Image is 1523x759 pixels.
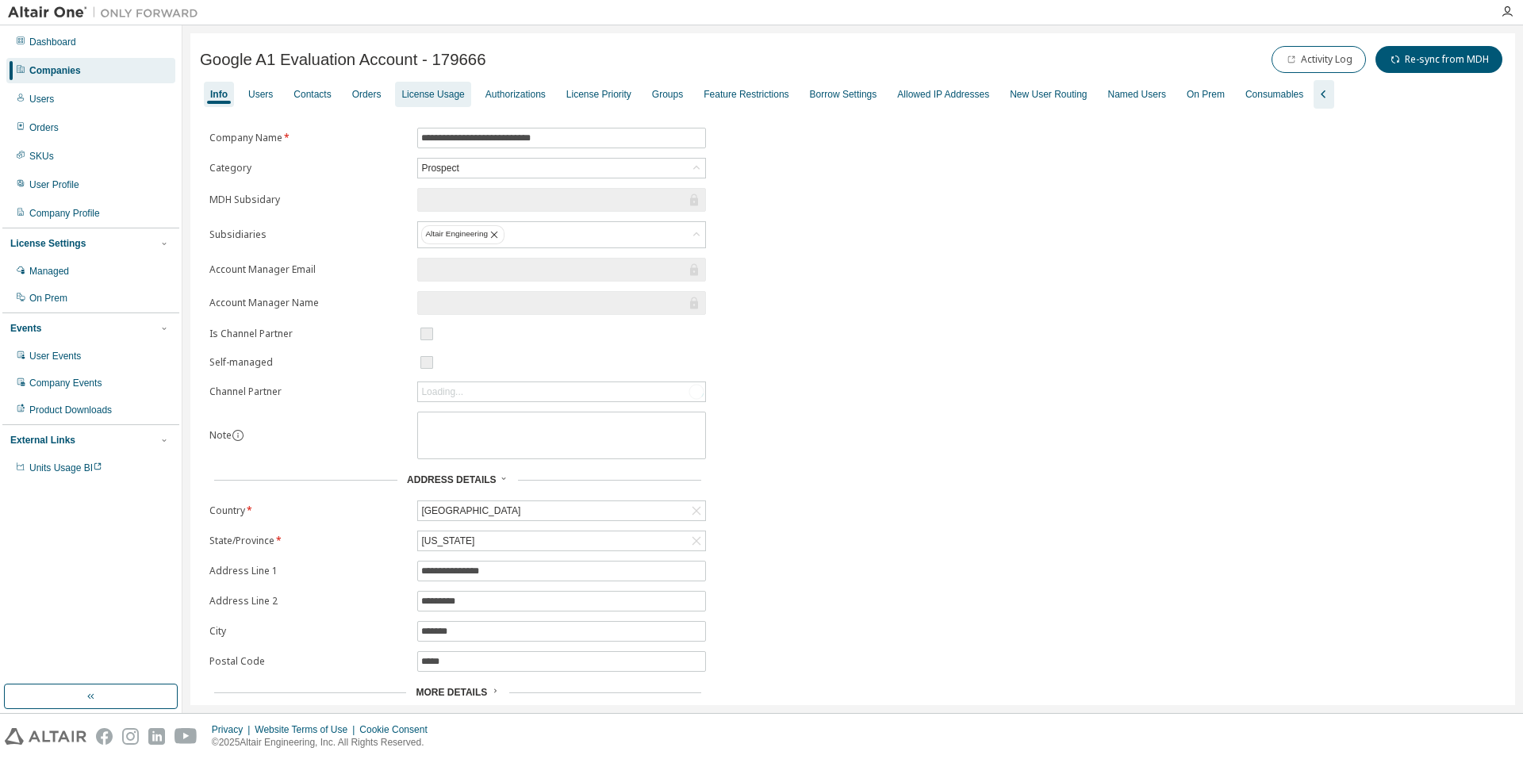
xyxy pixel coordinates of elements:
div: Groups [652,88,683,101]
label: Country [209,504,408,517]
div: [US_STATE] [419,532,477,550]
label: Postal Code [209,655,408,668]
p: © 2025 Altair Engineering, Inc. All Rights Reserved. [212,736,437,749]
span: Google A1 Evaluation Account - 179666 [200,51,486,69]
img: youtube.svg [175,728,198,745]
button: information [232,429,244,442]
label: Subsidiaries [209,228,408,241]
div: Website Terms of Use [255,723,359,736]
label: Account Manager Name [209,297,408,309]
div: Loading... [418,382,705,401]
button: Re-sync from MDH [1375,46,1502,73]
div: [US_STATE] [418,531,705,550]
div: Company Events [29,377,102,389]
label: State/Province [209,535,408,547]
div: Users [29,93,54,105]
div: Named Users [1108,88,1166,101]
label: MDH Subsidary [209,194,408,206]
div: [GEOGRAPHIC_DATA] [418,501,705,520]
span: More Details [416,687,487,698]
div: Privacy [212,723,255,736]
div: External Links [10,434,75,447]
div: New User Routing [1010,88,1087,101]
label: City [209,625,408,638]
span: Units Usage BI [29,462,102,473]
div: Contacts [293,88,331,101]
div: License Settings [10,237,86,250]
label: Channel Partner [209,385,408,398]
div: Managed [29,265,69,278]
label: Address Line 2 [209,595,408,608]
div: On Prem [29,292,67,305]
span: Address Details [407,474,496,485]
div: Altair Engineering [418,222,705,247]
div: Altair Engineering [421,225,504,244]
div: Feature Restrictions [704,88,788,101]
img: linkedin.svg [148,728,165,745]
label: Note [209,428,232,442]
img: altair_logo.svg [5,728,86,745]
div: On Prem [1187,88,1225,101]
button: Activity Log [1272,46,1366,73]
div: Authorizations [485,88,546,101]
div: Prospect [418,159,705,178]
label: Company Name [209,132,408,144]
div: Borrow Settings [810,88,877,101]
label: Is Channel Partner [209,328,408,340]
div: Users [248,88,273,101]
div: Orders [29,121,59,134]
img: facebook.svg [96,728,113,745]
img: Altair One [8,5,206,21]
label: Address Line 1 [209,565,408,577]
label: Category [209,162,408,174]
div: Companies [29,64,81,77]
div: Cookie Consent [359,723,436,736]
label: Account Manager Email [209,263,408,276]
div: Product Downloads [29,404,112,416]
img: instagram.svg [122,728,139,745]
div: Prospect [419,159,461,177]
div: License Priority [566,88,631,101]
div: User Events [29,350,81,362]
div: Loading... [421,385,463,398]
div: [GEOGRAPHIC_DATA] [419,502,523,519]
div: SKUs [29,150,54,163]
div: Allowed IP Addresses [897,88,989,101]
div: License Usage [401,88,464,101]
label: Self-managed [209,356,408,369]
div: User Profile [29,178,79,191]
div: Info [210,88,228,101]
div: Consumables [1245,88,1303,101]
div: Company Profile [29,207,100,220]
div: Dashboard [29,36,76,48]
div: Events [10,322,41,335]
div: Orders [352,88,382,101]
